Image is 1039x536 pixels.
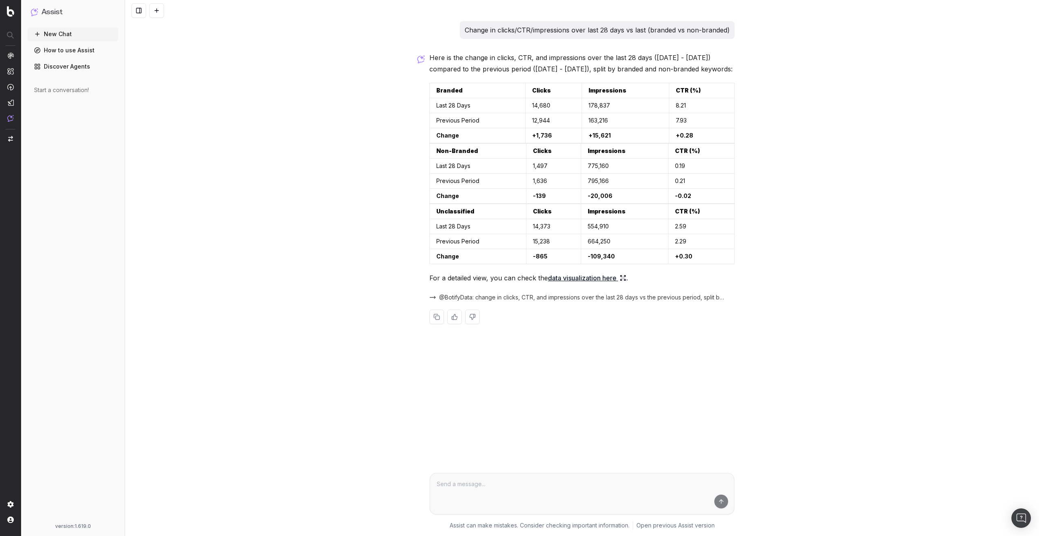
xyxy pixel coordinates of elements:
[588,147,625,154] strong: Impressions
[581,174,668,189] td: 795,166
[582,113,669,128] td: 163,216
[7,115,14,122] img: Assist
[532,87,551,94] strong: Clicks
[436,208,474,215] strong: Unclassified
[429,272,735,284] p: For a detailed view, you can check the .
[7,501,14,508] img: Setting
[526,219,581,234] td: 14,373
[581,219,668,234] td: 554,910
[34,86,112,94] div: Start a conversation!
[588,87,626,94] strong: Impressions
[548,272,626,284] a: data visualization here
[588,132,611,139] strong: +15,621
[430,234,526,249] td: Previous Period
[526,98,582,113] td: 14,680
[31,8,38,16] img: Assist
[7,52,14,59] img: Analytics
[465,24,730,36] p: Change in clicks/CTR/impressions over last 28 days vs last (branded vs non-branded)
[28,60,118,73] a: Discover Agents
[675,253,692,260] strong: +0.30
[533,253,548,260] strong: -865
[430,113,526,128] td: Previous Period
[588,192,612,199] strong: -20,006
[429,52,735,75] p: Here is the change in clicks, CTR, and impressions over the last 28 days ([DATE] - [DATE]) compar...
[636,521,715,530] a: Open previous Assist version
[430,219,526,234] td: Last 28 Days
[675,192,691,199] strong: -0.02
[8,136,13,142] img: Switch project
[588,208,625,215] strong: Impressions
[526,234,581,249] td: 15,238
[581,234,668,249] td: 664,250
[28,28,118,41] button: New Chat
[532,132,552,139] strong: +1,736
[436,87,463,94] strong: Branded
[675,208,700,215] strong: CTR (%)
[669,113,734,128] td: 7.93
[436,192,459,199] strong: Change
[436,253,459,260] strong: Change
[588,253,615,260] strong: -109,340
[439,293,725,301] span: @BotifyData: change in clicks, CTR, and impressions over the last 28 days vs the previous period,...
[581,159,668,174] td: 775,160
[668,174,735,189] td: 0.21
[669,98,734,113] td: 8.21
[675,147,700,154] strong: CTR (%)
[436,147,478,154] strong: Non-Branded
[526,174,581,189] td: 1,636
[582,98,669,113] td: 178,837
[430,98,526,113] td: Last 28 Days
[676,87,701,94] strong: CTR (%)
[526,159,581,174] td: 1,497
[41,6,63,18] h1: Assist
[668,219,735,234] td: 2.59
[31,6,115,18] button: Assist
[533,147,552,154] strong: Clicks
[676,132,693,139] strong: +0.28
[7,6,14,17] img: Botify logo
[668,159,735,174] td: 0.19
[417,55,425,63] img: Botify assist logo
[28,44,118,57] a: How to use Assist
[429,293,735,301] button: @BotifyData: change in clicks, CTR, and impressions over the last 28 days vs the previous period,...
[430,174,526,189] td: Previous Period
[7,99,14,106] img: Studio
[450,521,629,530] p: Assist can make mistakes. Consider checking important information.
[1011,508,1031,528] div: Open Intercom Messenger
[436,132,459,139] strong: Change
[668,234,735,249] td: 2.29
[7,517,14,523] img: My account
[526,113,582,128] td: 12,944
[7,84,14,90] img: Activation
[31,523,115,530] div: version: 1.619.0
[533,208,552,215] strong: Clicks
[533,192,546,199] strong: -139
[7,68,14,75] img: Intelligence
[430,159,526,174] td: Last 28 Days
